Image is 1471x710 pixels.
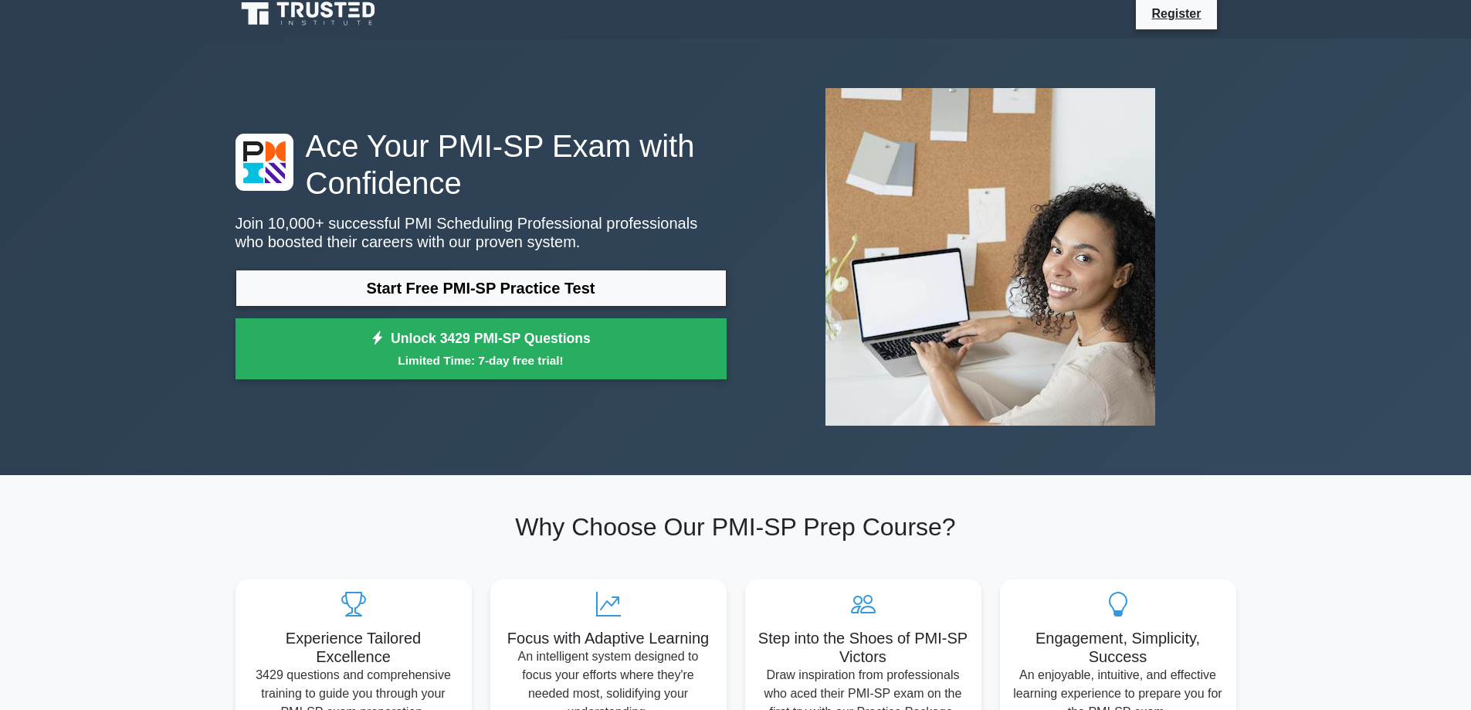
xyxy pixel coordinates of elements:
[248,629,459,666] h5: Experience Tailored Excellence
[503,629,714,647] h5: Focus with Adaptive Learning
[236,270,727,307] a: Start Free PMI-SP Practice Test
[236,512,1236,542] h2: Why Choose Our PMI-SP Prep Course?
[236,127,727,202] h1: Ace Your PMI-SP Exam with Confidence
[255,352,707,369] small: Limited Time: 7-day free trial!
[236,318,727,380] a: Unlock 3429 PMI-SP QuestionsLimited Time: 7-day free trial!
[236,214,727,251] p: Join 10,000+ successful PMI Scheduling Professional professionals who boosted their careers with ...
[758,629,969,666] h5: Step into the Shoes of PMI-SP Victors
[1012,629,1224,666] h5: Engagement, Simplicity, Success
[1142,4,1210,23] a: Register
